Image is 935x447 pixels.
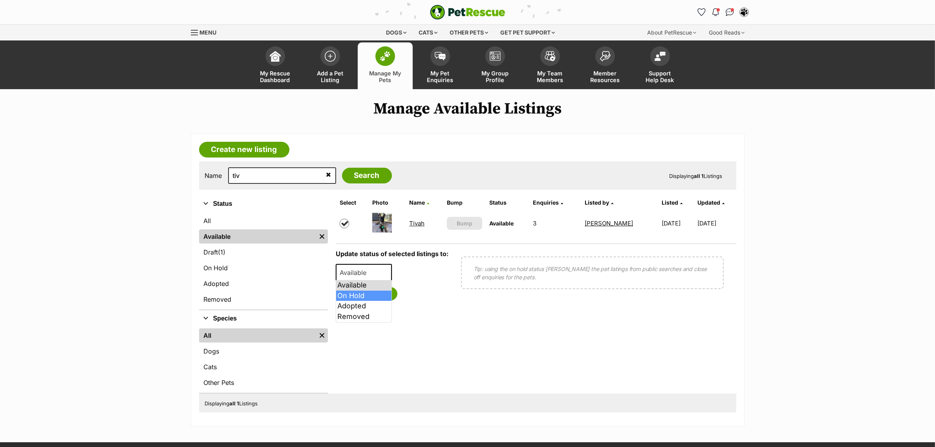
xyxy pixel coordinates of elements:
span: Support Help Desk [642,70,678,83]
img: manage-my-pets-icon-02211641906a0b7f246fdf0571729dbe1e7629f14944591b6c1af311fb30b64b.svg [380,51,391,61]
a: Support Help Desk [633,42,688,89]
img: notifications-46538b983faf8c2785f20acdc204bb7945ddae34d4c08c2a6579f10ce5e182be.svg [712,8,719,16]
a: Draft [199,245,328,259]
a: On Hold [199,261,328,275]
th: Status [486,196,529,209]
img: dashboard-icon-eb2f2d2d3e046f16d808141f083e7271f6b2e854fb5c12c21221c1fb7104beca.svg [270,51,281,62]
a: Conversations [724,6,736,18]
label: Name [205,172,222,179]
span: Updated [697,199,720,206]
td: [DATE] [697,210,736,237]
div: Get pet support [495,25,560,40]
img: member-resources-icon-8e73f808a243e03378d46382f2149f9095a855e16c252ad45f914b54edf8863c.svg [600,51,611,61]
li: On Hold [336,291,392,301]
a: Removed [199,292,328,306]
strong: all 1 [694,173,704,179]
button: Species [199,313,328,324]
a: Member Resources [578,42,633,89]
div: Status [199,212,328,310]
span: Name [409,199,425,206]
a: Other Pets [199,376,328,390]
button: Status [199,199,328,209]
span: Available [336,264,392,281]
img: group-profile-icon-3fa3cf56718a62981997c0bc7e787c4b2cf8bcc04b72c1350f741eb67cf2f40e.svg [490,51,501,61]
li: Adopted [336,301,392,311]
a: Add a Pet Listing [303,42,358,89]
a: Cats [199,360,328,374]
p: Tip: using the on hold status [PERSON_NAME] the pet listings from public searches and close off e... [474,265,711,281]
a: All [199,214,328,228]
ul: Account quick links [695,6,750,18]
span: My Pet Enquiries [423,70,458,83]
td: 3 [530,210,581,237]
span: Add a Pet Listing [313,70,348,83]
a: Updated [697,199,725,206]
th: Select [337,196,368,209]
th: Photo [369,196,405,209]
a: Available [199,229,316,244]
img: help-desk-icon-fdf02630f3aa405de69fd3d07c3f3aa587a6932b1a1747fa1d2bba05be0121f9.svg [655,51,666,61]
strong: all 1 [230,400,240,407]
span: Listed by [585,199,609,206]
span: Member Resources [587,70,623,83]
a: PetRescue [430,5,505,20]
button: Bump [447,217,482,230]
input: Search [342,168,392,183]
span: Menu [200,29,217,36]
a: Dogs [199,344,328,358]
a: [PERSON_NAME] [585,220,633,227]
a: Listed [662,199,682,206]
span: My Rescue Dashboard [258,70,293,83]
a: Name [409,199,429,206]
button: Notifications [710,6,722,18]
a: Remove filter [316,328,328,343]
span: Available [337,267,374,278]
div: Other pets [444,25,494,40]
span: Available [489,220,514,227]
img: chat-41dd97257d64d25036548639549fe6c8038ab92f7586957e7f3b1b290dea8141.svg [726,8,734,16]
a: Enquiries [533,199,563,206]
a: My Team Members [523,42,578,89]
img: logo-e224e6f780fb5917bec1dbf3a21bbac754714ae5b6737aabdf751b685950b380.svg [430,5,505,20]
a: My Group Profile [468,42,523,89]
a: All [199,328,316,343]
a: Create new listing [199,142,289,158]
span: My Team Members [532,70,568,83]
td: [DATE] [659,210,696,237]
a: My Rescue Dashboard [248,42,303,89]
span: My Group Profile [478,70,513,83]
img: pet-enquiries-icon-7e3ad2cf08bfb03b45e93fb7055b45f3efa6380592205ae92323e6603595dc1f.svg [435,52,446,60]
button: My account [738,6,750,18]
th: Bump [444,196,485,209]
div: Dogs [381,25,412,40]
span: Bump [457,219,472,227]
div: About PetRescue [642,25,702,40]
div: Good Reads [704,25,750,40]
span: Displaying Listings [205,400,258,407]
a: Favourites [695,6,708,18]
a: Adopted [199,277,328,291]
img: team-members-icon-5396bd8760b3fe7c0b43da4ab00e1e3bb1a5d9ba89233759b79545d2d3fc5d0d.svg [545,51,556,61]
li: Removed [336,311,392,322]
a: Tivah [409,220,425,227]
img: Lynda Smith profile pic [740,8,748,16]
a: Manage My Pets [358,42,413,89]
span: Displaying Listings [670,173,723,179]
span: translation missing: en.admin.listings.index.attributes.enquiries [533,199,559,206]
a: Remove filter [316,229,328,244]
div: Cats [413,25,443,40]
span: Manage My Pets [368,70,403,83]
a: My Pet Enquiries [413,42,468,89]
a: Menu [191,25,222,39]
div: Species [199,327,328,393]
span: Listed [662,199,678,206]
label: Update status of selected listings to: [336,250,448,258]
span: (1) [218,247,226,257]
img: add-pet-listing-icon-0afa8454b4691262ce3f59096e99ab1cd57d4a30225e0717b998d2c9b9846f56.svg [325,51,336,62]
li: Available [336,280,392,291]
a: Listed by [585,199,613,206]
